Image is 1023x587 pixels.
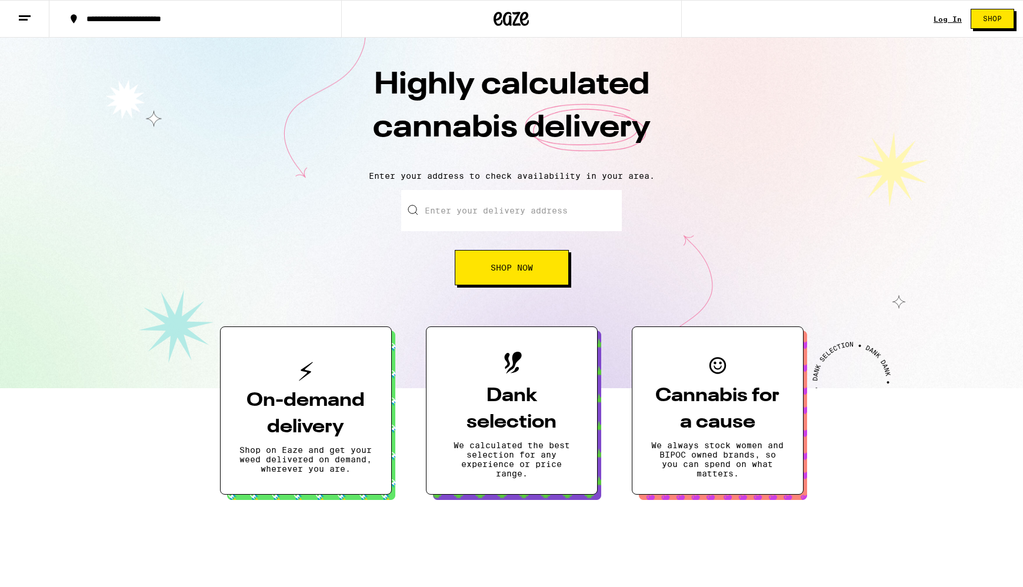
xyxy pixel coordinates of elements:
[306,64,718,162] h1: Highly calculated cannabis delivery
[401,190,622,231] input: Enter your delivery address
[651,383,784,436] h3: Cannabis for a cause
[12,171,1011,181] p: Enter your address to check availability in your area.
[220,326,392,495] button: On-demand deliveryShop on Eaze and get your weed delivered on demand, wherever you are.
[445,383,578,436] h3: Dank selection
[983,15,1002,22] span: Shop
[455,250,569,285] button: Shop Now
[491,264,533,272] span: Shop Now
[962,9,1023,29] a: Shop
[632,326,804,495] button: Cannabis for a causeWe always stock women and BIPOC owned brands, so you can spend on what matters.
[445,441,578,478] p: We calculated the best selection for any experience or price range.
[239,445,372,473] p: Shop on Eaze and get your weed delivered on demand, wherever you are.
[934,15,962,23] a: Log In
[239,388,372,441] h3: On-demand delivery
[651,441,784,478] p: We always stock women and BIPOC owned brands, so you can spend on what matters.
[426,326,598,495] button: Dank selectionWe calculated the best selection for any experience or price range.
[971,9,1014,29] button: Shop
